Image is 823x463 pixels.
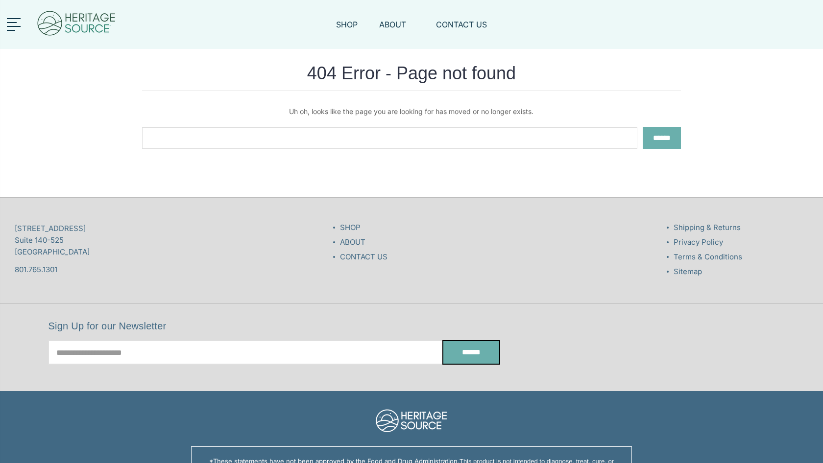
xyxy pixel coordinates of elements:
[15,223,90,258] span: [STREET_ADDRESS] Suite 140-525 [GEOGRAPHIC_DATA]
[142,64,681,91] h1: 404 Error - Page not found
[48,320,500,332] h5: Sign Up for our Newsletter
[336,19,358,42] a: SHOP
[15,264,57,276] a: 801.765.1301
[674,267,702,276] a: Sitemap
[340,237,365,247] a: ABOUT
[36,5,117,44] img: Heritage Source
[436,19,487,42] a: CONTACT US
[340,223,361,232] a: SHOP
[674,252,742,261] a: Terms & Conditions
[340,252,387,261] a: CONTACT US
[142,106,681,117] p: Uh oh, looks like the page you are looking for has moved or no longer exists.
[379,19,414,42] a: ABOUT
[674,223,741,232] a: Shipping & Returns
[674,237,723,247] a: Privacy Policy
